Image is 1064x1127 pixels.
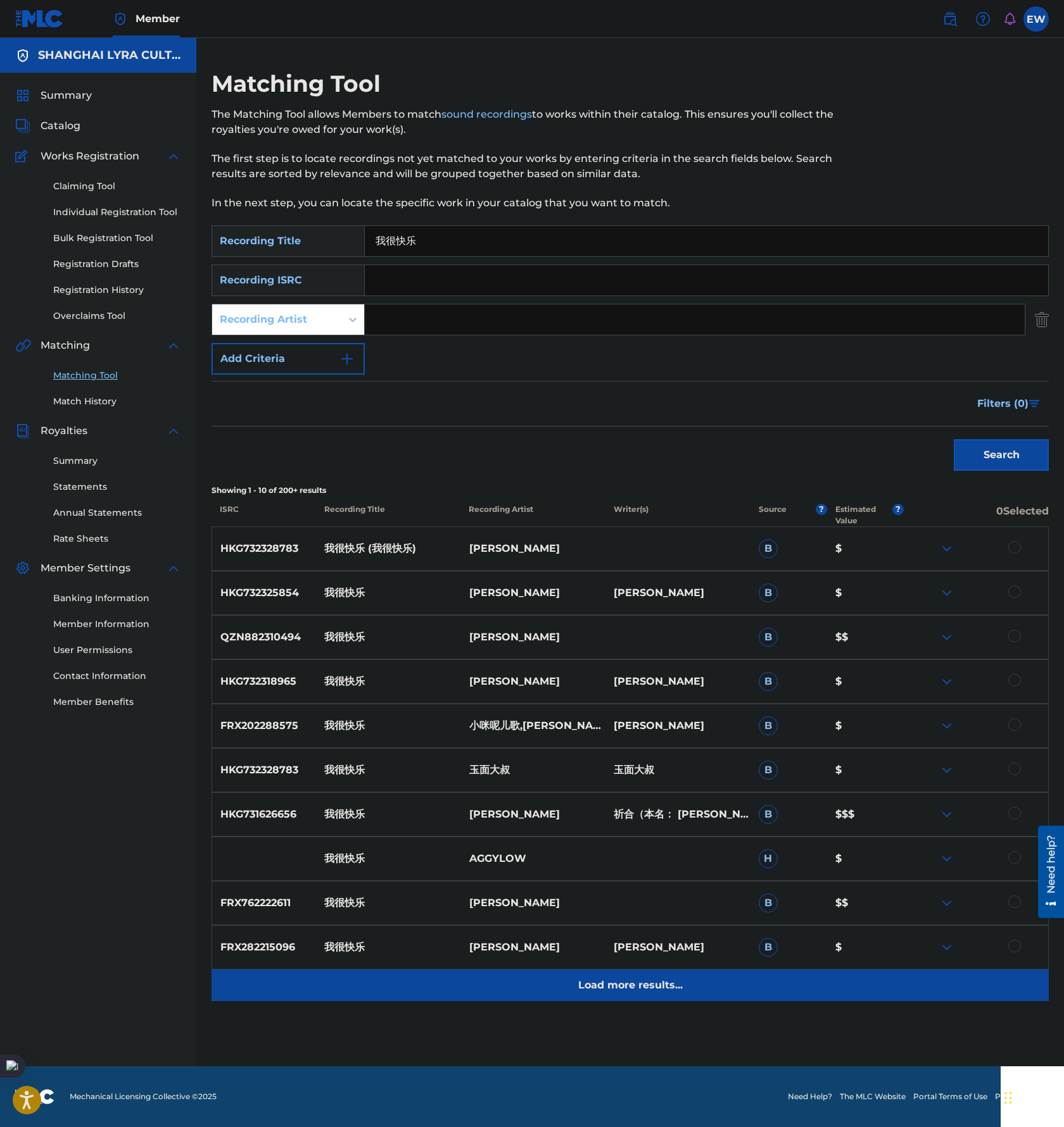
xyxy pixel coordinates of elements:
p: 我很快乐 [316,763,461,778]
img: Matching [15,338,31,353]
p: Source [759,504,787,526]
p: [PERSON_NAME] [605,940,750,955]
p: 我很快乐 [316,630,461,645]
a: Rate Sheets [53,532,181,545]
span: Works Registration [41,149,139,164]
span: Catalog [41,118,80,134]
a: Member Information [53,618,181,631]
button: Search [954,439,1049,471]
img: expand [939,630,954,645]
a: Individual Registration Tool [53,206,181,219]
img: expand [166,561,181,576]
span: B [759,672,778,691]
p: [PERSON_NAME] [461,807,606,822]
p: $ [827,763,904,778]
p: HKG732328783 [212,763,316,778]
span: Mechanical Licensing Collective © 2025 [70,1091,217,1102]
div: Notifications [1003,13,1016,25]
p: [PERSON_NAME] [461,940,606,955]
a: Matching Tool [53,369,181,382]
p: 玉面大叔 [461,763,606,778]
span: B [759,805,778,824]
a: Registration History [53,283,181,297]
img: Royalties [15,423,30,439]
span: B [759,716,778,735]
p: In the next step, you can locate the specific work in your catalog that you want to match. [212,196,856,211]
img: MLC Logo [15,9,64,28]
img: expand [166,149,181,164]
img: expand [939,940,954,955]
p: 我很快乐 [316,851,461,866]
span: H [759,849,778,868]
a: Contact Information [53,669,181,683]
img: filter [1029,400,1040,408]
a: Privacy Policy [995,1091,1049,1102]
span: B [759,894,778,912]
img: Catalog [15,118,30,134]
a: Portal Terms of Use [913,1091,987,1102]
p: $$$ [827,807,904,822]
div: User Menu [1023,6,1049,32]
iframe: Chat Widget [1001,1066,1064,1127]
a: sound recordings [441,108,532,120]
p: $$ [827,630,904,645]
p: HKG731626656 [212,807,316,822]
p: The first step is to locate recordings not yet matched to your works by entering criteria in the ... [212,151,856,182]
p: 我很快乐 [316,718,461,733]
a: User Permissions [53,644,181,657]
img: expand [939,541,954,556]
p: Load more results... [578,978,683,993]
span: B [759,539,778,558]
p: $ [827,585,904,601]
p: 祈合（本名： [PERSON_NAME]） [605,807,750,822]
p: [PERSON_NAME] [461,630,606,645]
img: expand [166,338,181,353]
p: QZN882310494 [212,630,316,645]
p: FRX282215096 [212,940,316,955]
div: Recording Artist [220,312,334,327]
p: [PERSON_NAME] [605,674,750,689]
img: Accounts [15,48,30,63]
h5: SHANGHAI LYRA CULTURE CO LTD [38,48,181,63]
p: 我很快乐 [316,674,461,689]
p: 我很快乐 [316,895,461,911]
img: expand [939,895,954,911]
p: [PERSON_NAME] [605,718,750,733]
span: B [759,583,778,602]
form: Search Form [212,225,1049,477]
img: search [942,11,958,27]
p: 我很快乐 [316,807,461,822]
p: 小咪呢儿歌,[PERSON_NAME],[PERSON_NAME] [461,718,606,733]
span: Filters ( 0 ) [977,396,1029,411]
a: Need Help? [788,1091,832,1102]
img: expand [166,423,181,439]
iframe: Resource Center [1029,823,1064,921]
button: Add Criteria [212,343,365,375]
img: Member Settings [15,561,30,576]
span: Matching [41,338,90,353]
span: ? [892,504,904,515]
img: Works Registration [15,149,32,164]
p: [PERSON_NAME] [461,895,606,911]
a: Public Search [937,6,963,32]
p: Recording Title [315,504,460,526]
img: expand [939,851,954,866]
p: 我很快乐 [316,585,461,601]
p: $ [827,851,904,866]
p: HKG732318965 [212,674,316,689]
div: 聊天小组件 [1001,1066,1064,1127]
p: [PERSON_NAME] [605,585,750,601]
img: expand [939,674,954,689]
p: 我很快乐 [316,940,461,955]
p: ISRC [212,504,315,526]
p: Writer(s) [605,504,750,526]
p: FRX202288575 [212,718,316,733]
p: HKG732328783 [212,541,316,556]
img: expand [939,585,954,601]
p: $ [827,541,904,556]
a: Annual Statements [53,506,181,520]
span: Member [136,11,180,26]
button: Filters (0) [970,388,1049,420]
